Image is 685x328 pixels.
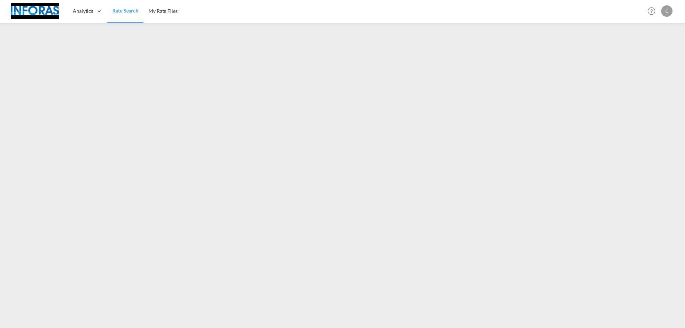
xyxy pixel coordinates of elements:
div: C [661,5,673,17]
span: Analytics [73,7,93,15]
span: My Rate Files [148,8,178,14]
span: Help [645,5,658,17]
img: eff75c7098ee11eeb65dd1c63e392380.jpg [11,3,59,19]
div: Help [645,5,661,18]
span: Rate Search [112,7,138,14]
